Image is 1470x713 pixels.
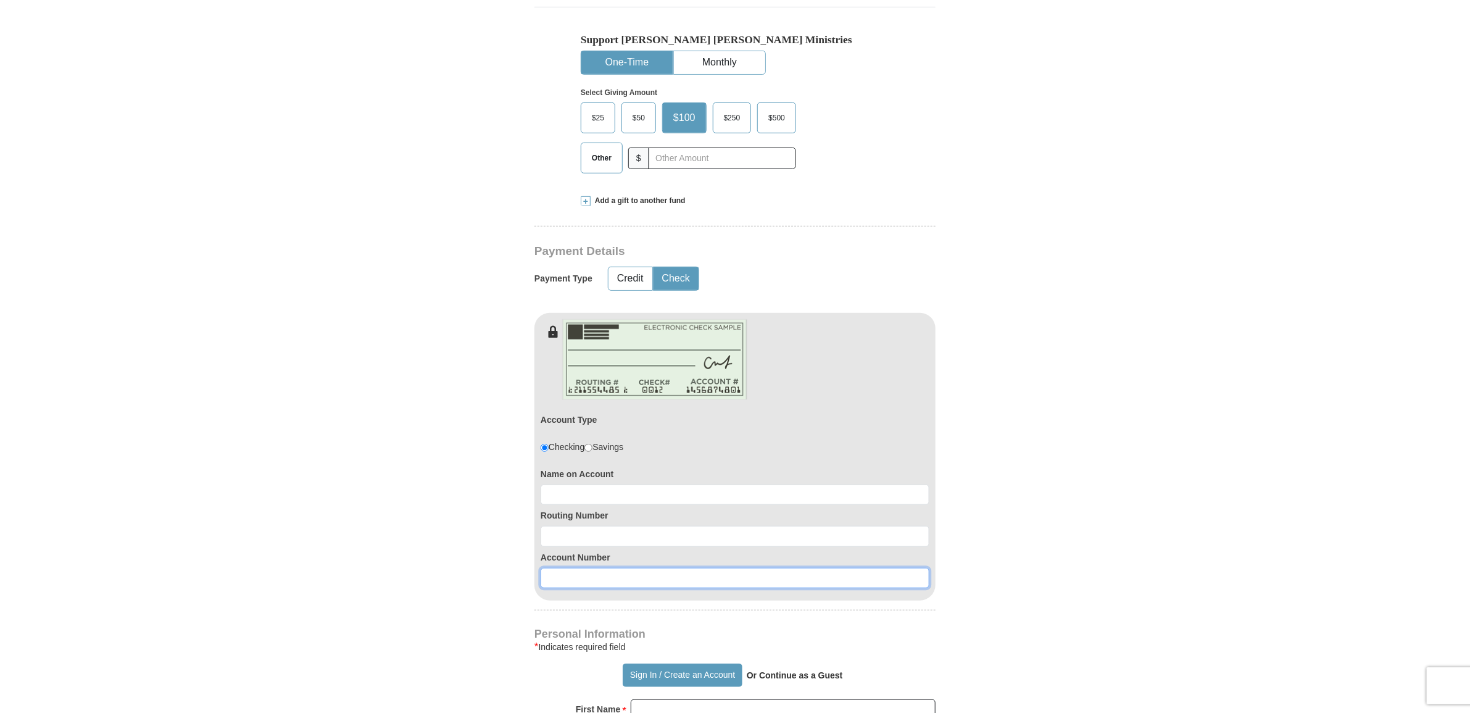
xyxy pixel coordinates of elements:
span: $50 [626,109,651,127]
span: Add a gift to another fund [591,196,686,206]
button: Sign In / Create an Account [623,664,742,687]
label: Account Type [541,414,597,426]
span: Other [586,149,618,167]
h4: Personal Information [534,629,936,639]
h3: Payment Details [534,244,849,259]
h5: Support [PERSON_NAME] [PERSON_NAME] Ministries [581,33,889,46]
span: $ [628,148,649,169]
span: $100 [667,109,702,127]
button: Monthly [674,51,765,74]
button: Check [654,267,699,290]
label: Name on Account [541,468,929,480]
span: $25 [586,109,610,127]
div: Indicates required field [534,640,936,654]
span: $500 [762,109,791,127]
label: Account Number [541,551,929,564]
strong: Or Continue as a Guest [747,670,843,680]
input: Other Amount [649,148,796,169]
div: Checking Savings [541,441,623,453]
h5: Payment Type [534,273,592,284]
img: check-en.png [562,319,747,400]
strong: Select Giving Amount [581,88,657,97]
label: Routing Number [541,509,929,522]
button: Credit [608,267,652,290]
span: $250 [718,109,747,127]
button: One-Time [581,51,673,74]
